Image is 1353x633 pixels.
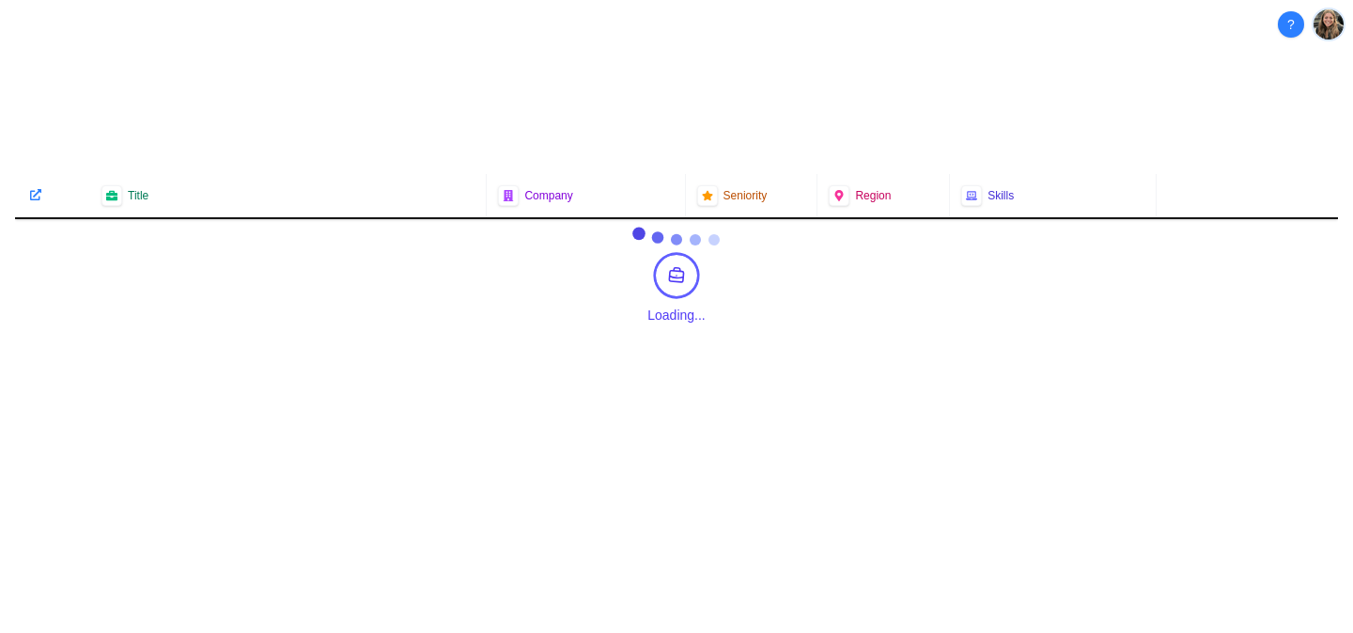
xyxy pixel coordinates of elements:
div: Loading... [647,306,706,324]
span: ? [1287,15,1295,34]
span: Skills [988,188,1014,203]
button: About Techjobs [1278,11,1304,38]
span: Seniority [723,188,768,203]
span: Company [524,188,572,203]
span: Region [855,188,891,203]
button: User menu [1312,8,1345,41]
span: Title [128,188,148,203]
img: User avatar [1314,9,1344,40]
